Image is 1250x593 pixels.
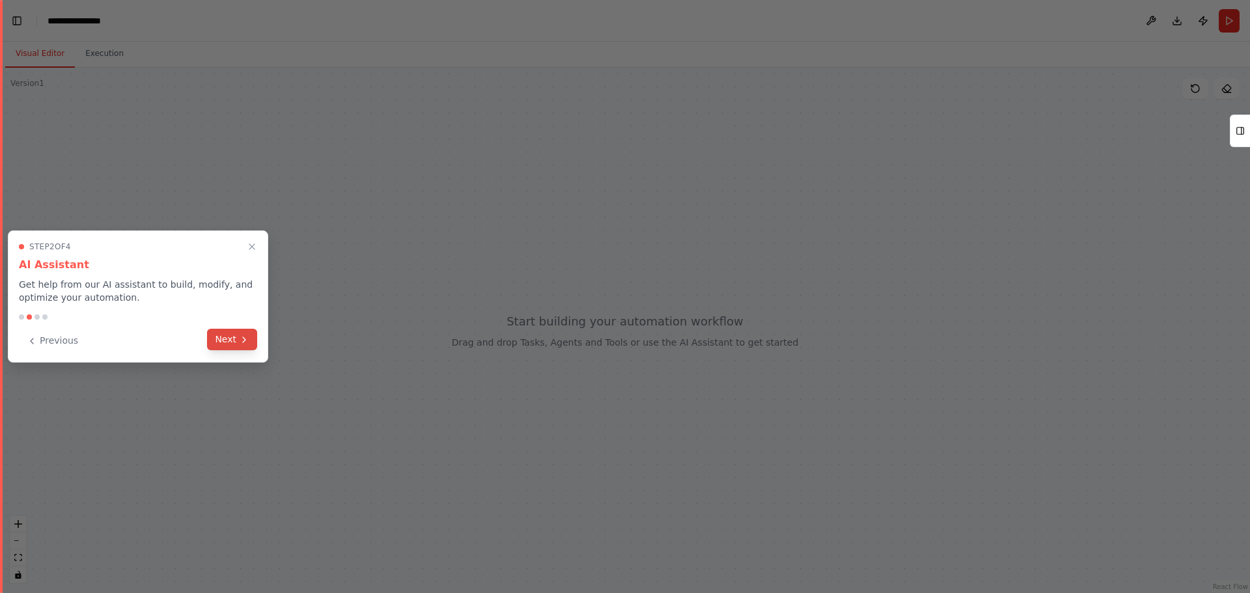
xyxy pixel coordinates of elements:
[207,329,257,350] button: Next
[19,278,257,304] p: Get help from our AI assistant to build, modify, and optimize your automation.
[8,12,26,30] button: Hide left sidebar
[19,330,86,352] button: Previous
[29,241,71,252] span: Step 2 of 4
[19,257,257,273] h3: AI Assistant
[244,239,260,255] button: Close walkthrough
